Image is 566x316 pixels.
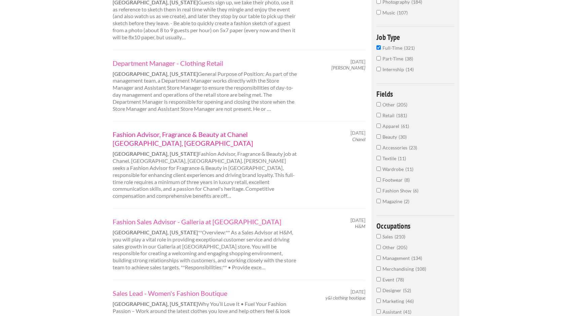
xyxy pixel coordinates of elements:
[382,277,396,282] span: Event
[376,234,381,238] input: Sales210
[376,113,381,117] input: Retail181
[376,45,381,50] input: Full-Time321
[397,102,407,107] span: 205
[331,65,365,71] em: [PERSON_NAME]
[107,59,305,112] div: General Purpose of Position: As part of the management team, a Department Manager works directly ...
[399,134,407,140] span: 30
[382,234,395,239] span: Sales
[406,66,414,72] span: 14
[113,150,198,157] strong: [GEOGRAPHIC_DATA], [US_STATE]
[382,10,397,15] span: music
[113,71,198,77] strong: [GEOGRAPHIC_DATA], [US_STATE]
[396,112,407,118] span: 181
[382,56,405,61] span: Part-Time
[376,90,455,98] h4: Fields
[403,287,411,293] span: 52
[382,66,406,72] span: Internship
[376,256,381,260] input: Management134
[404,177,410,183] span: 8
[382,266,415,272] span: Merchandising
[415,266,426,272] span: 108
[351,289,365,295] span: [DATE]
[397,10,408,15] span: 107
[403,309,411,315] span: 41
[107,217,305,271] div: **Overview:** As a Sales Advisor at H&M, you will play a vital role in providing exceptional cust...
[376,245,381,249] input: Other205
[396,277,404,282] span: 78
[376,288,381,292] input: Designer52
[395,234,405,239] span: 210
[404,45,415,51] span: 321
[376,299,381,303] input: Marketing46
[382,123,401,129] span: Apparel
[113,130,299,147] a: Fashion Advisor, Fragrance & Beauty at Chanel [GEOGRAPHIC_DATA], [GEOGRAPHIC_DATA]
[113,229,198,235] strong: [GEOGRAPHIC_DATA], [US_STATE]
[351,130,365,136] span: [DATE]
[376,277,381,281] input: Event78
[113,289,299,298] a: Sales Lead - Women's Fashion Boutique
[382,198,404,204] span: Magazine
[382,309,403,315] span: Assistant
[398,155,406,161] span: 11
[376,222,455,230] h4: Occupations
[352,136,365,142] em: Chanel
[376,156,381,160] input: Textile11
[325,295,365,301] em: y&i clothing boutique
[382,102,397,107] span: Other
[376,177,381,182] input: Footwear8
[382,166,405,172] span: Wardrobe
[382,244,397,250] span: Other
[376,309,381,314] input: Assistant41
[382,112,396,118] span: Retail
[113,301,198,307] strong: [GEOGRAPHIC_DATA], [US_STATE]
[113,217,299,226] a: Fashion Sales Advisor - Galleria at [GEOGRAPHIC_DATA]
[382,298,406,304] span: Marketing
[411,255,422,261] span: 134
[376,188,381,192] input: Fashion Show6
[351,59,365,65] span: [DATE]
[376,33,455,41] h4: Job Type
[376,266,381,271] input: Merchandising108
[376,145,381,149] input: Accessories23
[376,199,381,203] input: Magazine2
[382,155,398,161] span: Textile
[376,67,381,71] input: Internship14
[355,223,365,229] em: H&M
[409,145,417,150] span: 23
[413,188,418,193] span: 6
[382,177,404,183] span: Footwear
[382,145,409,150] span: Accessories
[376,124,381,128] input: Apparel61
[376,56,381,60] input: Part-Time38
[404,198,409,204] span: 2
[405,56,413,61] span: 38
[376,102,381,106] input: Other205
[376,134,381,139] input: Beauty30
[351,217,365,223] span: [DATE]
[376,10,381,14] input: music107
[405,166,413,172] span: 11
[382,255,411,261] span: Management
[382,45,404,51] span: Full-Time
[113,59,299,67] a: Department Manager - Clothing Retail
[382,287,403,293] span: Designer
[382,188,413,193] span: Fashion Show
[397,244,407,250] span: 205
[382,134,399,140] span: Beauty
[376,167,381,171] input: Wardrobe11
[401,123,409,129] span: 61
[406,298,414,304] span: 46
[107,130,305,199] div: Fashion Advisor, Fragrance & Beauty job at Chanel. [GEOGRAPHIC_DATA], [GEOGRAPHIC_DATA]. [PERSON_...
